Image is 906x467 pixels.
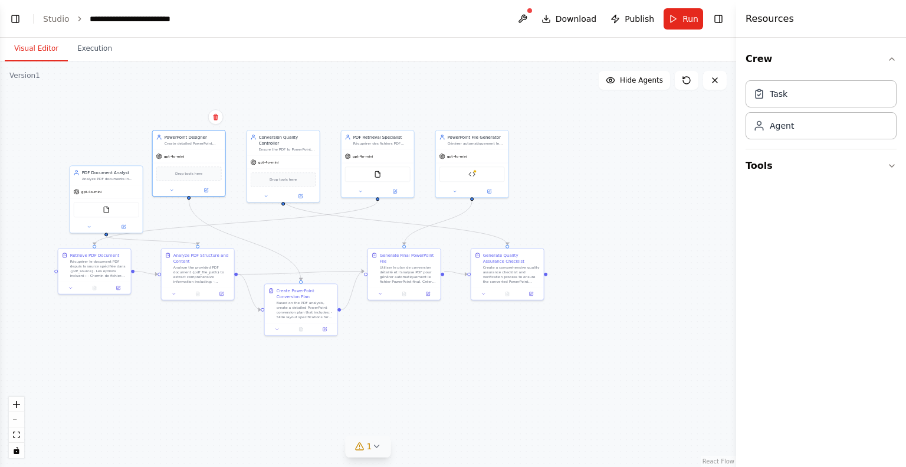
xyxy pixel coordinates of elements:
g: Edge from 22ec2a8a-3475-4c1d-b60f-6c56674007eb to 2ddb3c9e-c114-467b-a5e3-9b355e0a136a [91,201,380,244]
button: Open in side panel [211,290,231,298]
button: toggle interactivity [9,443,24,458]
button: Open in side panel [472,188,506,195]
button: Open in side panel [378,188,412,195]
g: Edge from a6ef3a1e-8d34-40c1-9f16-a919596ed0d3 to af27ebf6-659d-4114-95b7-76bd8951f814 [186,200,304,280]
button: Show left sidebar [7,11,24,27]
h4: Resources [746,12,794,26]
div: Task [770,88,787,100]
button: No output available [495,290,520,298]
div: Agent [770,120,794,132]
div: Generate Quality Assurance Checklist [483,252,540,264]
span: Drop tools here [175,171,202,177]
button: Open in side panel [314,326,334,333]
button: Visual Editor [5,37,68,61]
div: Retrieve PDF DocumentRécupérer le document PDF depuis la source spécifiée dans {pdf_source}. Les ... [58,248,132,295]
div: PDF Document Analyst [82,169,139,175]
div: Create detailed PowerPoint conversion specifications and guide users through the process of trans... [165,141,222,146]
div: Retrieve PDF Document [70,252,120,258]
div: Récupérer des fichiers PDF depuis différentes sources : URLs, Google Drive, Box, ou fichiers loca... [353,141,411,146]
div: PowerPoint DesignerCreate detailed PowerPoint conversion specifications and guide users through t... [152,130,226,197]
div: Create PowerPoint Conversion Plan [277,288,334,299]
button: 1 [346,436,391,458]
div: PowerPoint File GeneratorGénérer automatiquement le fichier PowerPoint final à partir du plan de ... [435,130,509,198]
div: PowerPoint Designer [165,134,222,140]
button: Open in side panel [108,285,128,292]
button: No output available [185,290,210,298]
button: Publish [606,8,659,30]
button: zoom in [9,397,24,412]
div: Générer automatiquement le fichier PowerPoint final à partir du plan de conversion et de l'analys... [448,141,505,146]
div: Utiliser le plan de conversion détaillé et l'analyse PDF pour générer automatiquement le fichier ... [380,265,437,284]
div: Create a comprehensive quality assurance checklist and verification process to ensure the convert... [483,265,540,284]
nav: breadcrumb [43,13,199,25]
g: Edge from 2ddb3c9e-c114-467b-a5e3-9b355e0a136a to cedc2ab1-cb3f-4536-ba16-c83279ed8654 [134,269,157,277]
img: FileReadTool [103,206,110,213]
div: PDF Retrieval SpecialistRécupérer des fichiers PDF depuis différentes sources : URLs, Google Driv... [341,130,415,198]
div: Create PowerPoint Conversion PlanBased on the PDF analysis, create a detailed PowerPoint conversi... [264,283,338,336]
span: Download [556,13,597,25]
div: React Flow controls [9,397,24,458]
div: Analyze PDF documents in detail to extract all information necessary for PowerPoint conversion, i... [82,177,139,181]
span: Hide Agents [620,76,663,85]
div: Analyze the provided PDF document {pdf_file_path} to extract comprehensive information including:... [173,265,231,284]
span: gpt-4o-mini [164,154,185,159]
button: Hide right sidebar [710,11,727,27]
button: No output available [392,290,416,298]
div: Version 1 [9,71,40,80]
span: gpt-4o-mini [81,190,102,194]
div: Conversion Quality Controller [259,134,316,146]
div: Analyze PDF Structure and ContentAnalyze the provided PDF document {pdf_file_path} to extract com... [161,248,235,301]
button: Execution [68,37,122,61]
div: Crew [746,76,897,149]
button: Open in side panel [189,187,223,194]
button: fit view [9,427,24,443]
span: gpt-4o-mini [353,154,373,159]
a: React Flow attribution [703,458,734,465]
button: Tools [746,149,897,182]
span: Drop tools here [270,177,297,182]
div: Conversion Quality ControllerEnsure the PDF to PowerPoint conversion maintains perfect visual fid... [247,130,320,203]
g: Edge from ce0ca9f9-568c-4aae-aafc-50ebc6108d2f to faf5d9b7-0095-4e0e-be7c-f40d736a16cb [280,200,510,244]
g: Edge from cedc2ab1-cb3f-4536-ba16-c83279ed8654 to 49558b00-e612-4fc8-88de-ad1297c1e88c [238,269,364,277]
span: Run [682,13,698,25]
g: Edge from af27ebf6-659d-4114-95b7-76bd8951f814 to 49558b00-e612-4fc8-88de-ad1297c1e88c [341,269,364,313]
div: Récupérer le document PDF depuis la source spécifiée dans {pdf_source}. Les options incluent : - ... [70,259,127,278]
g: Edge from efc51edc-3f03-40c8-af40-2c96a929bfcd to 49558b00-e612-4fc8-88de-ad1297c1e88c [401,201,475,244]
button: No output available [82,285,107,292]
g: Edge from 49558b00-e612-4fc8-88de-ad1297c1e88c to faf5d9b7-0095-4e0e-be7c-f40d736a16cb [444,269,467,277]
div: Generate Final PowerPoint File [380,252,437,264]
button: Delete node [208,109,224,125]
div: Ensure the PDF to PowerPoint conversion maintains perfect visual fidelity and functionality, prov... [259,147,316,152]
div: PowerPoint File Generator [448,134,505,140]
span: gpt-4o-mini [447,154,468,159]
div: Based on the PDF analysis, create a detailed PowerPoint conversion plan that includes: - Slide la... [277,301,334,319]
div: Analyze PDF Structure and Content [173,252,231,264]
button: Open in side panel [107,223,140,230]
button: Download [537,8,602,30]
div: PDF Document AnalystAnalyze PDF documents in detail to extract all information necessary for Powe... [70,165,143,233]
img: PowerPoint Generator [468,171,475,178]
button: Crew [746,43,897,76]
button: Open in side panel [418,290,438,298]
img: FileReadTool [374,171,381,178]
div: PDF Retrieval Specialist [353,134,411,140]
g: Edge from cedc2ab1-cb3f-4536-ba16-c83279ed8654 to af27ebf6-659d-4114-95b7-76bd8951f814 [238,272,261,313]
button: Run [664,8,703,30]
span: 1 [367,440,372,452]
a: Studio [43,14,70,24]
button: Open in side panel [521,290,541,298]
button: Hide Agents [599,71,670,90]
button: No output available [288,326,313,333]
span: gpt-4o-mini [258,160,279,165]
g: Edge from a895f9ab-7658-4341-ae85-fd0e46fc9822 to cedc2ab1-cb3f-4536-ba16-c83279ed8654 [103,236,201,244]
div: Generate Final PowerPoint FileUtiliser le plan de conversion détaillé et l'analyse PDF pour génér... [367,248,441,301]
span: Publish [625,13,654,25]
div: Generate Quality Assurance ChecklistCreate a comprehensive quality assurance checklist and verifi... [471,248,544,301]
button: Open in side panel [284,192,317,200]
